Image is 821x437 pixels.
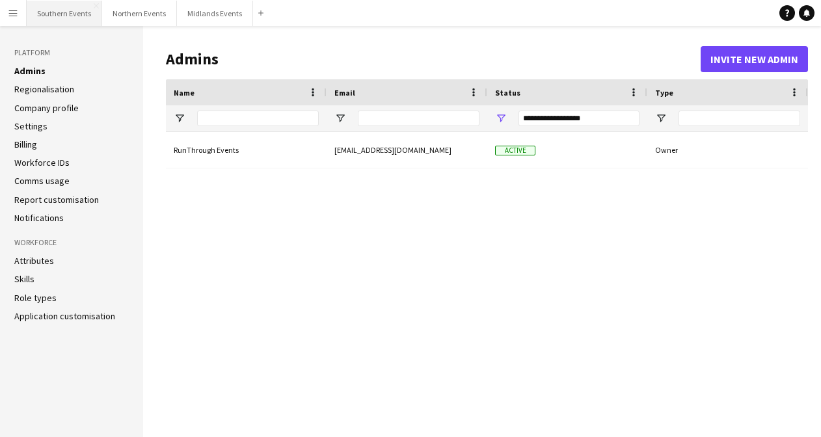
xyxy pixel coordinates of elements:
h3: Workforce [14,237,129,248]
a: Settings [14,120,47,132]
div: RunThrough Events [166,132,327,168]
input: Email Filter Input [358,111,479,126]
a: Skills [14,273,34,285]
a: Billing [14,139,37,150]
div: [EMAIL_ADDRESS][DOMAIN_NAME] [327,132,487,168]
a: Comms usage [14,175,70,187]
a: Admins [14,65,46,77]
h3: Platform [14,47,129,59]
span: Active [495,146,535,155]
span: Name [174,88,195,98]
a: Workforce IDs [14,157,70,168]
span: Type [655,88,673,98]
div: Owner [647,132,808,168]
button: Open Filter Menu [495,113,507,124]
button: Midlands Events [177,1,253,26]
button: Invite new admin [701,46,808,72]
a: Role types [14,292,57,304]
h1: Admins [166,49,701,69]
button: Northern Events [102,1,177,26]
a: Notifications [14,212,64,224]
button: Southern Events [27,1,102,26]
a: Regionalisation [14,83,74,95]
button: Open Filter Menu [334,113,346,124]
span: Status [495,88,520,98]
button: Open Filter Menu [655,113,667,124]
a: Company profile [14,102,79,114]
a: Report customisation [14,194,99,205]
span: Email [334,88,355,98]
button: Open Filter Menu [174,113,185,124]
input: Name Filter Input [197,111,319,126]
input: Type Filter Input [679,111,800,126]
a: Attributes [14,255,54,267]
a: Application customisation [14,310,115,322]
